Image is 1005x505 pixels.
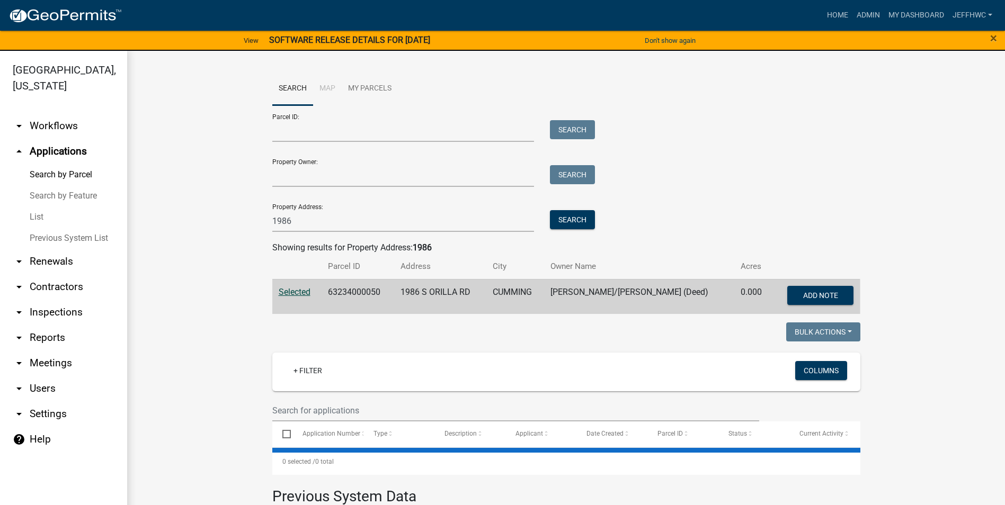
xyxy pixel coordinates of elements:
th: Acres [734,254,772,279]
span: Parcel ID [657,430,683,437]
datatable-header-cell: Date Created [576,421,647,447]
span: Application Number [303,430,360,437]
span: Applicant [515,430,543,437]
a: + Filter [285,361,331,380]
i: arrow_drop_up [13,145,25,158]
a: Selected [279,287,310,297]
th: Address [394,254,486,279]
strong: 1986 [413,242,432,252]
button: Add Note [787,286,853,305]
a: JeffHWC [948,5,997,25]
td: 0.000 [734,279,772,314]
button: Search [550,165,595,184]
span: Status [728,430,747,437]
datatable-header-cell: Current Activity [789,421,860,447]
button: Columns [795,361,847,380]
div: 0 total [272,448,860,475]
a: View [239,32,263,49]
a: My Dashboard [884,5,948,25]
datatable-header-cell: Status [718,421,789,447]
datatable-header-cell: Applicant [505,421,576,447]
datatable-header-cell: Select [272,421,292,447]
span: 0 selected / [282,458,315,465]
td: 63234000050 [322,279,394,314]
i: arrow_drop_down [13,306,25,319]
i: arrow_drop_down [13,281,25,293]
datatable-header-cell: Description [434,421,505,447]
button: Don't show again [641,32,700,49]
a: Search [272,72,313,106]
div: Showing results for Property Address: [272,241,860,254]
td: CUMMING [486,279,544,314]
span: × [990,31,997,46]
i: arrow_drop_down [13,331,25,344]
button: Search [550,210,595,229]
strong: SOFTWARE RELEASE DETAILS FOR [DATE] [269,35,430,45]
i: arrow_drop_down [13,255,25,268]
span: Current Activity [799,430,843,437]
span: Type [373,430,387,437]
span: Date Created [586,430,624,437]
button: Search [550,120,595,139]
i: arrow_drop_down [13,120,25,132]
i: arrow_drop_down [13,408,25,420]
i: arrow_drop_down [13,382,25,395]
datatable-header-cell: Type [363,421,434,447]
a: Admin [852,5,884,25]
td: [PERSON_NAME]/[PERSON_NAME] (Deed) [544,279,734,314]
span: Description [444,430,477,437]
th: Owner Name [544,254,734,279]
input: Search for applications [272,400,760,421]
button: Close [990,32,997,44]
th: Parcel ID [322,254,394,279]
button: Bulk Actions [786,322,860,341]
td: 1986 S ORILLA RD [394,279,486,314]
i: help [13,433,25,446]
datatable-header-cell: Parcel ID [647,421,718,447]
a: Home [823,5,852,25]
th: City [486,254,544,279]
i: arrow_drop_down [13,357,25,369]
a: My Parcels [342,72,398,106]
span: Add Note [803,291,838,299]
datatable-header-cell: Application Number [292,421,363,447]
